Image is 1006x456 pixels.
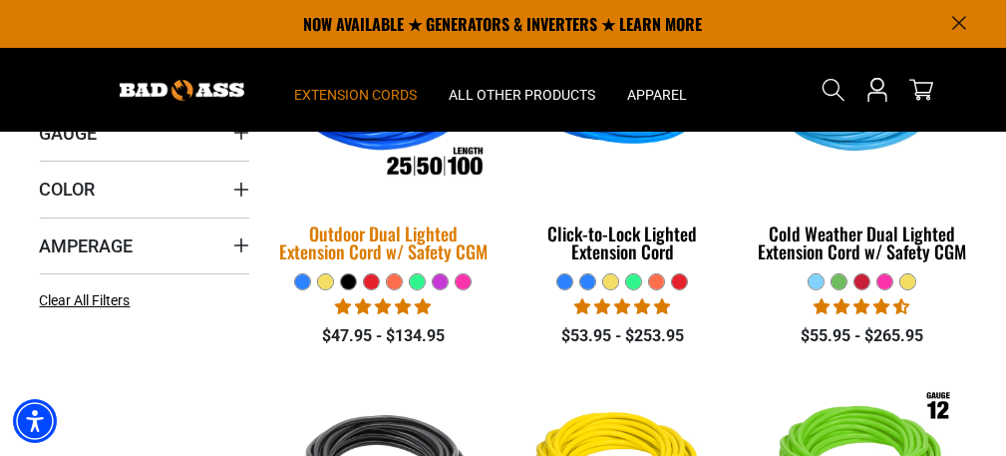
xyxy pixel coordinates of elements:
span: Extension Cords [295,86,418,104]
a: Light Blue Cold Weather Dual Lighted Extension Cord w/ Safety CGM [757,1,966,272]
summary: Extension Cords [279,48,434,132]
summary: Color [40,161,249,217]
div: Click-to-Lock Lighted Extension Cord [517,225,727,260]
span: Color [40,178,96,201]
span: Clear All Filters [40,292,131,308]
div: Cold Weather Dual Lighted Extension Cord w/ Safety CGM [757,225,966,260]
img: Bad Ass Extension Cords [120,80,244,101]
a: blue Click-to-Lock Lighted Extension Cord [517,1,727,272]
div: $55.95 - $265.95 [757,324,966,348]
span: 4.87 stars [574,297,670,316]
summary: All Other Products [434,48,612,132]
span: 4.81 stars [335,297,431,316]
span: Gauge [40,122,98,145]
div: $47.95 - $134.95 [279,324,489,348]
span: All Other Products [450,86,596,104]
a: Clear All Filters [40,290,139,311]
span: 4.62 stars [814,297,909,316]
div: Outdoor Dual Lighted Extension Cord w/ Safety CGM [279,225,489,260]
span: Amperage [40,234,134,257]
a: Outdoor Dual Lighted Extension Cord w/ Safety CGM Outdoor Dual Lighted Extension Cord w/ Safety CGM [279,1,489,272]
summary: Gauge [40,105,249,161]
div: Accessibility Menu [13,399,57,443]
summary: Amperage [40,218,249,273]
div: $53.95 - $253.95 [517,324,727,348]
summary: Apparel [612,48,704,132]
span: Apparel [628,86,688,104]
summary: Search [818,74,849,106]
